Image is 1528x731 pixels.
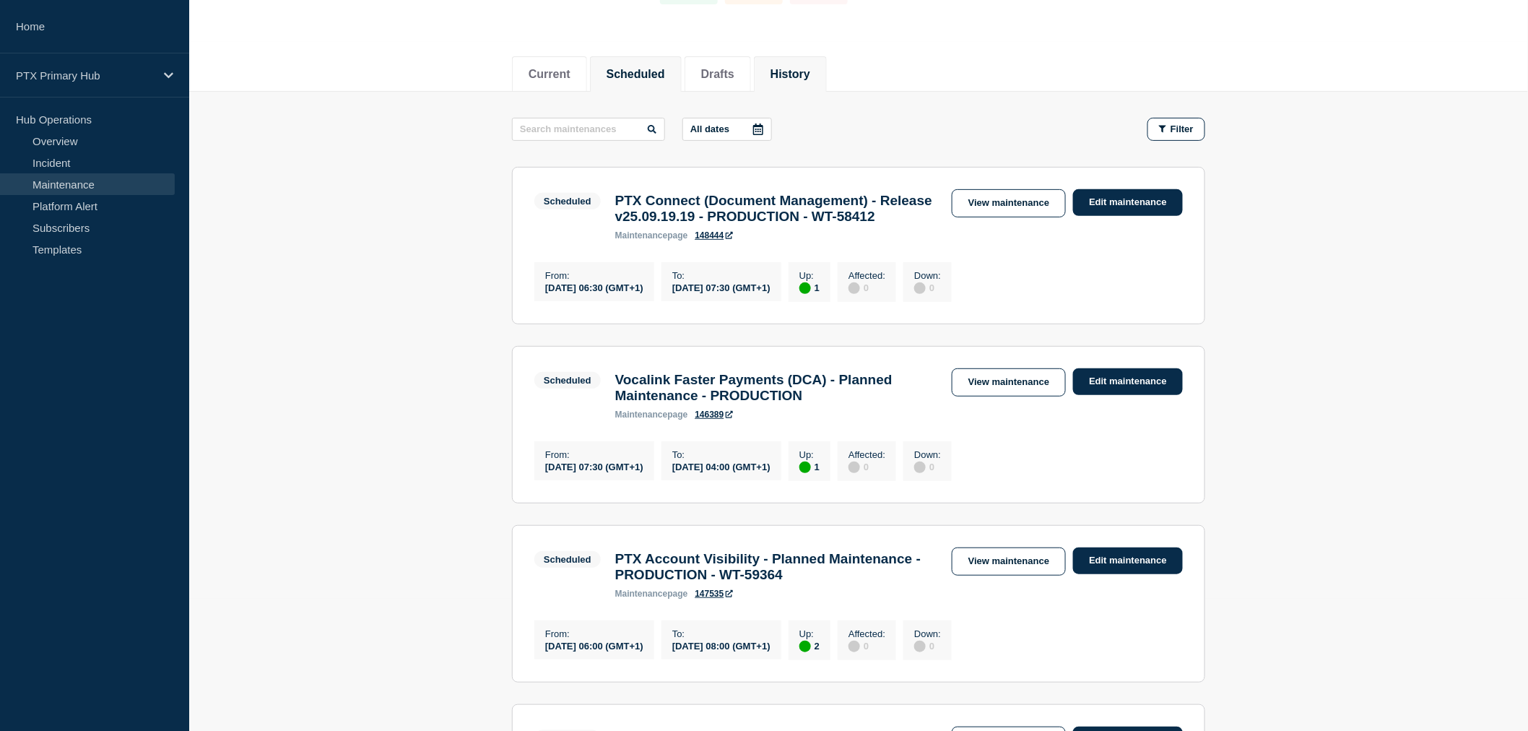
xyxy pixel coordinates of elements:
[695,230,732,241] a: 148444
[695,589,732,599] a: 147535
[952,548,1066,576] a: View maintenance
[848,639,885,652] div: 0
[914,462,926,473] div: disabled
[615,230,688,241] p: page
[545,270,643,281] p: From :
[545,628,643,639] p: From :
[799,270,820,281] p: Up :
[615,589,668,599] span: maintenance
[799,639,820,652] div: 2
[672,270,770,281] p: To :
[799,462,811,473] div: up
[952,368,1066,397] a: View maintenance
[16,69,155,82] p: PTX Primary Hub
[914,270,941,281] p: Down :
[672,639,770,652] div: [DATE] 08:00 (GMT+1)
[545,639,643,652] div: [DATE] 06:00 (GMT+1)
[545,449,643,460] p: From :
[848,270,885,281] p: Affected :
[799,628,820,639] p: Up :
[615,551,937,583] h3: PTX Account Visibility - Planned Maintenance - PRODUCTION - WT-59364
[1073,189,1183,216] a: Edit maintenance
[848,460,885,473] div: 0
[914,460,941,473] div: 0
[672,460,770,472] div: [DATE] 04:00 (GMT+1)
[914,449,941,460] p: Down :
[512,118,665,141] input: Search maintenances
[615,410,688,420] p: page
[615,410,668,420] span: maintenance
[848,641,860,652] div: disabled
[1073,548,1183,574] a: Edit maintenance
[544,554,591,565] div: Scheduled
[799,449,820,460] p: Up :
[672,281,770,293] div: [DATE] 07:30 (GMT+1)
[672,449,770,460] p: To :
[914,639,941,652] div: 0
[914,282,926,294] div: disabled
[529,68,570,81] button: Current
[672,628,770,639] p: To :
[615,230,668,241] span: maintenance
[848,449,885,460] p: Affected :
[770,68,810,81] button: History
[914,281,941,294] div: 0
[914,628,941,639] p: Down :
[544,196,591,207] div: Scheduled
[544,375,591,386] div: Scheduled
[607,68,665,81] button: Scheduled
[799,460,820,473] div: 1
[701,68,734,81] button: Drafts
[545,460,643,472] div: [DATE] 07:30 (GMT+1)
[1171,124,1194,134] span: Filter
[615,589,688,599] p: page
[848,281,885,294] div: 0
[615,372,937,404] h3: Vocalink Faster Payments (DCA) - Planned Maintenance - PRODUCTION
[952,189,1066,217] a: View maintenance
[690,124,729,134] p: All dates
[848,628,885,639] p: Affected :
[682,118,772,141] button: All dates
[799,281,820,294] div: 1
[848,282,860,294] div: disabled
[695,410,732,420] a: 146389
[545,281,643,293] div: [DATE] 06:30 (GMT+1)
[914,641,926,652] div: disabled
[1073,368,1183,395] a: Edit maintenance
[799,282,811,294] div: up
[848,462,860,473] div: disabled
[615,193,937,225] h3: PTX Connect (Document Management) - Release v25.09.19.19 - PRODUCTION - WT-58412
[799,641,811,652] div: up
[1147,118,1205,141] button: Filter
